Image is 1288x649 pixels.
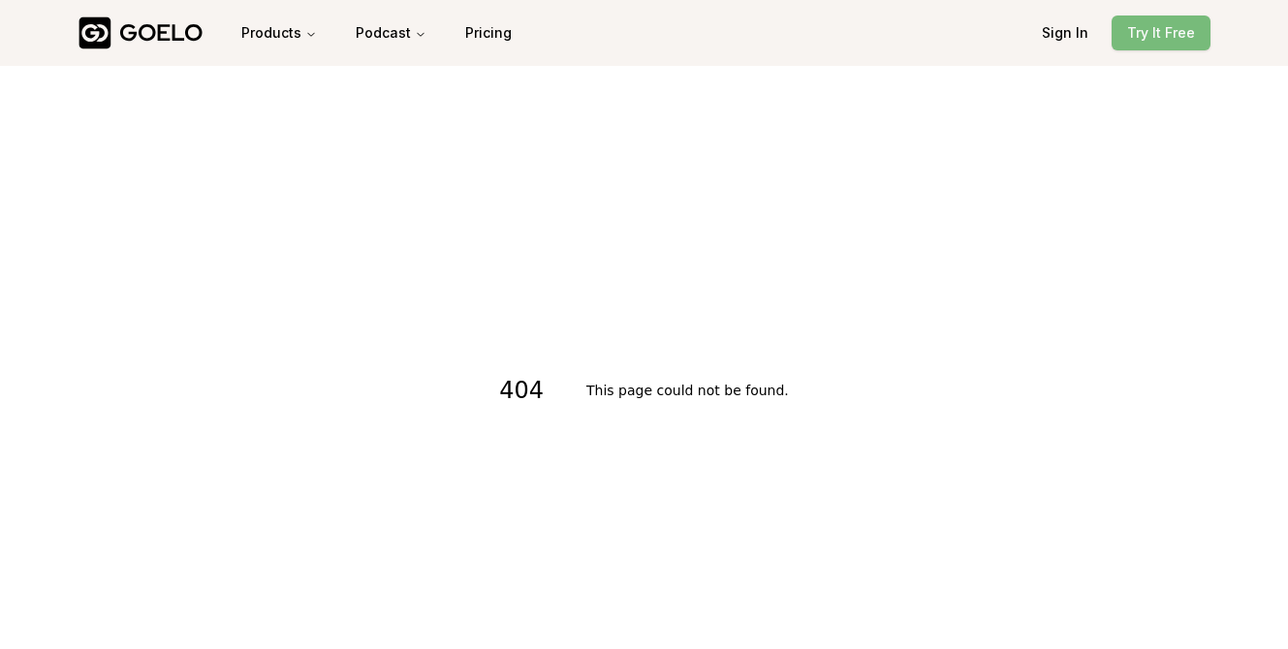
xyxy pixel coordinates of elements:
[586,367,789,415] h2: This page could not be found.
[79,16,111,49] img: Goelo Logo
[340,15,442,50] button: Podcast
[1112,15,1210,50] button: Try It Free
[226,15,442,50] nav: Main
[119,17,203,48] div: GOELO
[450,15,527,50] button: Pricing
[79,16,218,49] a: GOELO
[226,15,332,50] button: Products
[1026,15,1104,50] button: Sign In
[499,367,567,415] h1: 404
